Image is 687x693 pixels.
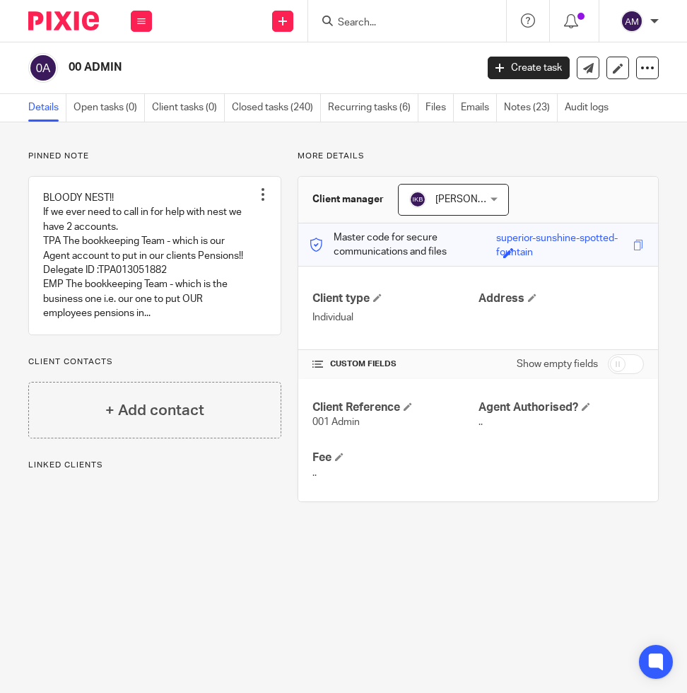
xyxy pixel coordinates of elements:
p: Pinned note [28,151,281,162]
img: Pixie [28,11,99,30]
h4: + Add contact [105,400,204,421]
label: Show empty fields [517,357,598,371]
a: Files [425,94,454,122]
h3: Client manager [312,192,384,206]
h2: 00 ADMIN [69,60,387,75]
p: Client contacts [28,356,281,368]
a: Notes (23) [504,94,558,122]
h4: Client type [312,291,478,306]
p: Master code for secure communications and files [309,231,496,260]
h4: Agent Authorised? [478,400,644,415]
a: Details [28,94,66,122]
input: Search [336,17,464,30]
a: Emails [461,94,497,122]
a: Recurring tasks (6) [328,94,418,122]
img: svg%3E [409,191,426,208]
span: .. [478,417,483,427]
span: 001 Admin [312,417,360,427]
p: Individual [312,310,478,325]
span: [PERSON_NAME] [435,194,513,204]
a: Closed tasks (240) [232,94,321,122]
h4: CUSTOM FIELDS [312,359,478,370]
div: superior-sunshine-spotted-fountain [496,231,630,248]
a: Audit logs [565,94,616,122]
a: Create task [488,57,570,79]
h4: Fee [312,450,478,465]
img: svg%3E [621,10,643,33]
a: Open tasks (0) [74,94,145,122]
img: svg%3E [28,53,58,83]
h4: Client Reference [312,400,478,415]
a: Client tasks (0) [152,94,225,122]
span: .. [312,468,317,478]
p: More details [298,151,659,162]
h4: Address [478,291,644,306]
p: Linked clients [28,460,281,471]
